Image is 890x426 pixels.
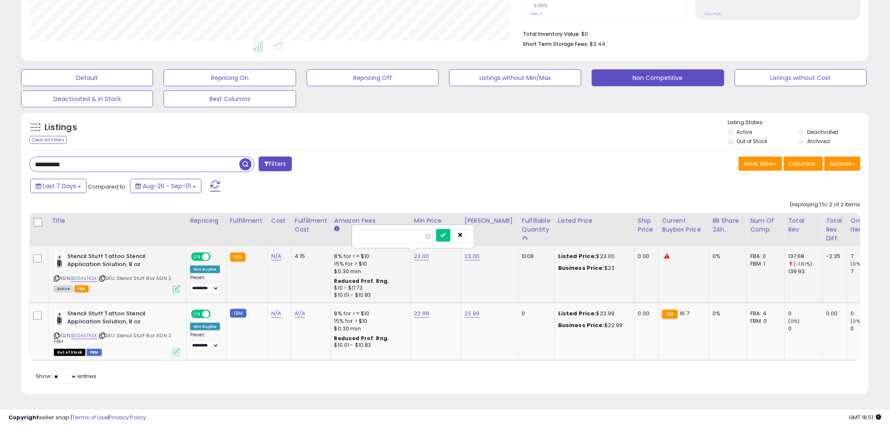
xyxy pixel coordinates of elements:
[8,413,39,421] strong: Copyright
[271,252,281,261] a: N/A
[334,335,389,342] b: Reduced Prof. Rng.
[851,318,863,325] small: (0%)
[531,3,548,9] small: 0.00%
[230,216,264,225] div: Fulfillment
[21,91,153,107] button: Deactivated & In Stock
[54,349,85,356] span: All listings that are currently out of stock and unavailable for purchase on Amazon
[8,414,146,422] div: seller snap | |
[662,310,678,319] small: FBA
[334,268,404,275] div: $0.30 min
[790,201,861,209] div: Displaying 1 to 2 of 2 items
[739,157,782,171] button: Save View
[558,253,628,260] div: $23.00
[750,253,778,260] div: FBA: 0
[523,40,588,48] b: Short Term Storage Fees:
[807,138,830,145] label: Archived
[130,179,201,193] button: Aug-26 - Sep-01
[558,310,628,317] div: $22.99
[638,216,655,234] div: Ship Price
[531,11,542,16] small: Prev: 7
[680,309,690,317] span: 16.7
[558,322,628,329] div: $22.99
[558,309,596,317] b: Listed Price:
[713,216,743,234] div: BB Share 24h.
[750,310,778,317] div: FBA: 4
[30,179,87,193] button: Last 7 Days
[851,253,885,260] div: 7
[164,69,296,86] button: Repricing On
[590,40,605,48] span: $3.44
[558,252,596,260] b: Listed Price:
[662,216,705,234] div: Current Buybox Price
[558,321,604,329] b: Business Price:
[190,332,220,351] div: Preset:
[71,332,97,339] a: B004ILTKSK
[735,69,867,86] button: Listings without Cost
[54,253,180,292] div: ASIN:
[72,413,108,421] a: Terms of Use
[522,216,551,234] div: Fulfillable Quantity
[259,157,291,171] button: Filters
[750,260,778,268] div: FBM: 1
[728,119,869,127] p: Listing States:
[558,264,628,272] div: $23
[788,325,822,333] div: 0
[851,325,885,333] div: 0
[737,138,768,145] label: Out of Stock
[36,372,96,380] span: Show: entries
[826,310,841,317] div: 0.00
[54,332,171,345] span: | SKU: Stencil Stuff 8oz ASIN 2 FBM
[54,310,180,355] div: ASIN:
[414,309,429,318] a: 22.99
[851,261,863,267] small: (0%)
[824,157,861,171] button: Actions
[638,310,652,317] div: 0.00
[788,268,822,275] div: 139.93
[230,253,246,262] small: FBA
[851,268,885,275] div: 7
[523,30,580,37] b: Total Inventory Value:
[334,216,407,225] div: Amazon Fees
[788,253,822,260] div: 137.68
[449,69,581,86] button: Listings without Min/Max
[29,136,67,144] div: Clear All Filters
[74,285,89,293] span: FBA
[54,310,65,327] img: 31YI5YmKSuL._SL40_.jpg
[334,342,404,349] div: $10.01 - $10.83
[334,292,404,299] div: $10.01 - $10.83
[334,285,404,292] div: $10 - $11.72
[558,216,631,225] div: Listed Price
[71,275,97,282] a: B004ILTKSK
[737,128,752,136] label: Active
[334,277,389,285] b: Reduced Prof. Rng.
[465,309,480,318] a: 22.99
[826,216,844,243] div: Total Rev. Diff.
[334,225,339,233] small: Amazon Fees.
[295,253,324,260] div: 4.15
[192,311,202,318] span: ON
[789,160,816,168] span: Columns
[465,216,515,225] div: [PERSON_NAME]
[54,285,73,293] span: All listings currently available for purchase on Amazon
[522,253,548,260] div: 1008
[230,309,246,318] small: FBM
[849,413,882,421] span: 2025-09-9 18:51 GMT
[784,157,823,171] button: Columns
[334,317,404,325] div: 15% for > $10
[638,253,652,260] div: 0.00
[826,253,841,260] div: -2.25
[592,69,724,86] button: Non Competitive
[713,253,740,260] div: 0%
[522,310,548,317] div: 0
[807,128,839,136] label: Deactivated
[794,261,812,267] small: (-1.61%)
[43,182,76,190] span: Last 7 Days
[271,216,288,225] div: Cost
[209,311,223,318] span: OFF
[334,260,404,268] div: 15% for > $10
[209,253,223,261] span: OFF
[295,309,305,318] a: N/A
[334,310,404,317] div: 8% for <= $10
[750,317,778,325] div: FBM: 0
[788,216,819,234] div: Total Rev.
